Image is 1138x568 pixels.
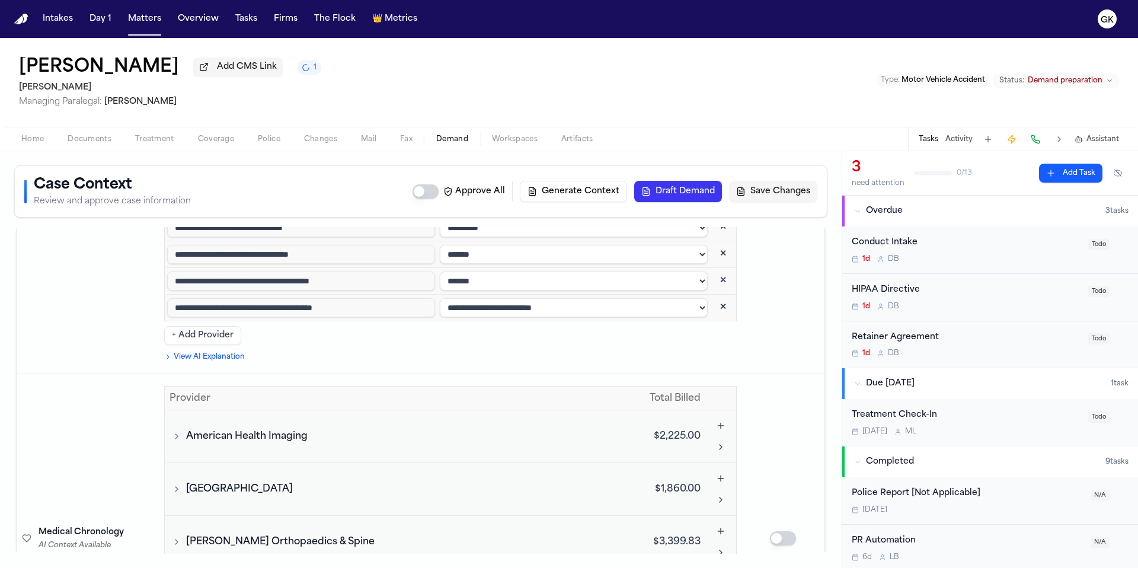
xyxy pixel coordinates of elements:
span: Fax [400,135,413,144]
select: Treatment outcome for CORA Physical Therapy (Powdersville) [440,218,708,237]
input: Provider name Barbour Orthopaedics & Spine (Dr. Aaron Bolds) [167,298,435,317]
button: Draft Demand [634,181,722,202]
button: Completed9tasks [842,446,1138,477]
button: Toggle American Health Imaging visits [170,429,625,443]
span: [DATE] [862,427,887,436]
span: L B [890,553,899,562]
button: Hide completed tasks (⌘⇧H) [1107,164,1129,183]
span: D B [888,302,899,311]
span: Motor Vehicle Accident [902,76,985,84]
button: 1 active task [297,60,321,75]
span: Completed [866,456,914,468]
span: Medical Chronology [39,526,124,538]
a: Day 1 [85,8,116,30]
img: Finch Logo [14,14,28,25]
span: Changes [304,135,337,144]
label: Approve All [443,186,505,197]
span: Demand [436,135,468,144]
button: Add CMS Link [193,58,283,76]
button: The Flock [309,8,360,30]
span: Coverage [198,135,234,144]
span: Overdue [866,205,903,217]
span: 3 task s [1105,206,1129,216]
span: [GEOGRAPHIC_DATA] [186,482,293,496]
span: [DATE] [862,505,887,515]
span: Todo [1088,286,1110,297]
button: Save Changes [729,181,817,202]
span: Managing Paralegal: [19,97,102,106]
button: Change status from Demand preparation [993,74,1119,88]
button: Tasks [919,135,938,144]
button: Edit Type: Motor Vehicle Accident [877,74,989,86]
div: Open task: HIPAA Directive [842,274,1138,321]
button: Add Task [980,131,996,148]
button: Due [DATE]1task [842,368,1138,399]
span: 1 task [1111,379,1129,388]
h2: [PERSON_NAME] [19,81,321,95]
span: Add CMS Link [217,61,277,73]
button: Toggle Barbour Orthopaedics & Spine visits [170,535,625,549]
span: Home [21,135,44,144]
select: Treatment outcome for Barbour Orthopaedics & Sports Medicine [440,245,708,264]
span: Type : [881,76,900,84]
button: Add Task [1039,164,1102,183]
button: Remove Barbour Orthopaedics & Spine (Dr. Aaron Bolds) [712,297,734,318]
button: Create Immediate Task [1003,131,1020,148]
button: Firms [269,8,302,30]
div: Retainer Agreement [852,331,1081,344]
div: AI Context Available [39,541,155,550]
span: Todo [1088,411,1110,423]
button: Expand American Health Imaging [710,436,731,458]
select: Treatment outcome for Powdersville FPT (First Physical Therapy LLC) [440,272,708,291]
div: HIPAA Directive [852,283,1081,297]
button: Remove Barbour Orthopaedics & Sports Medicine [712,244,734,265]
button: Expand AnMed Medical Center [710,489,731,510]
a: Overview [173,8,223,30]
div: Open task: Police Report [Not Applicable] [842,477,1138,525]
span: 9 task s [1105,457,1129,467]
span: N/A [1091,537,1110,548]
span: Demand preparation [1028,76,1102,85]
div: Police Report [Not Applicable] [852,487,1083,500]
span: 6d [862,553,872,562]
span: N/A [1091,490,1110,501]
td: $1,860.00 [629,463,705,516]
button: Assistant [1075,135,1119,144]
span: M L [905,427,916,436]
button: Intakes [38,8,78,30]
span: Workspaces [492,135,538,144]
button: Edit matter name [19,57,179,78]
span: 1 [314,63,317,72]
button: Make a Call [1027,131,1044,148]
button: crownMetrics [367,8,422,30]
summary: View AI Explanation [164,352,737,362]
th: Total Billed [629,387,705,410]
td: $2,225.00 [629,410,705,463]
span: Mail [361,135,376,144]
span: Todo [1088,239,1110,250]
span: [PERSON_NAME] [104,97,177,106]
button: Matters [123,8,166,30]
button: Activity [945,135,973,144]
button: Expand Barbour Orthopaedics & Spine [710,542,731,563]
button: Tasks [231,8,262,30]
input: Provider name CORA Physical Therapy (Powdersville) [167,218,435,237]
span: American Health Imaging [186,429,308,443]
input: Provider name Powdersville FPT (First Physical Therapy LLC) [167,272,435,291]
div: Open task: Conduct Intake [842,226,1138,274]
span: 0 / 13 [957,168,972,178]
button: Remove Powdersville FPT (First Physical Therapy LLC) [712,270,734,292]
div: need attention [852,178,904,188]
span: Treatment [135,135,174,144]
div: PR Automation [852,534,1083,548]
button: Overdue3tasks [842,196,1138,226]
h1: Case Context [34,175,191,194]
button: Toggle AnMed Medical Center visits [170,482,625,496]
button: + Add Provider [164,326,241,345]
